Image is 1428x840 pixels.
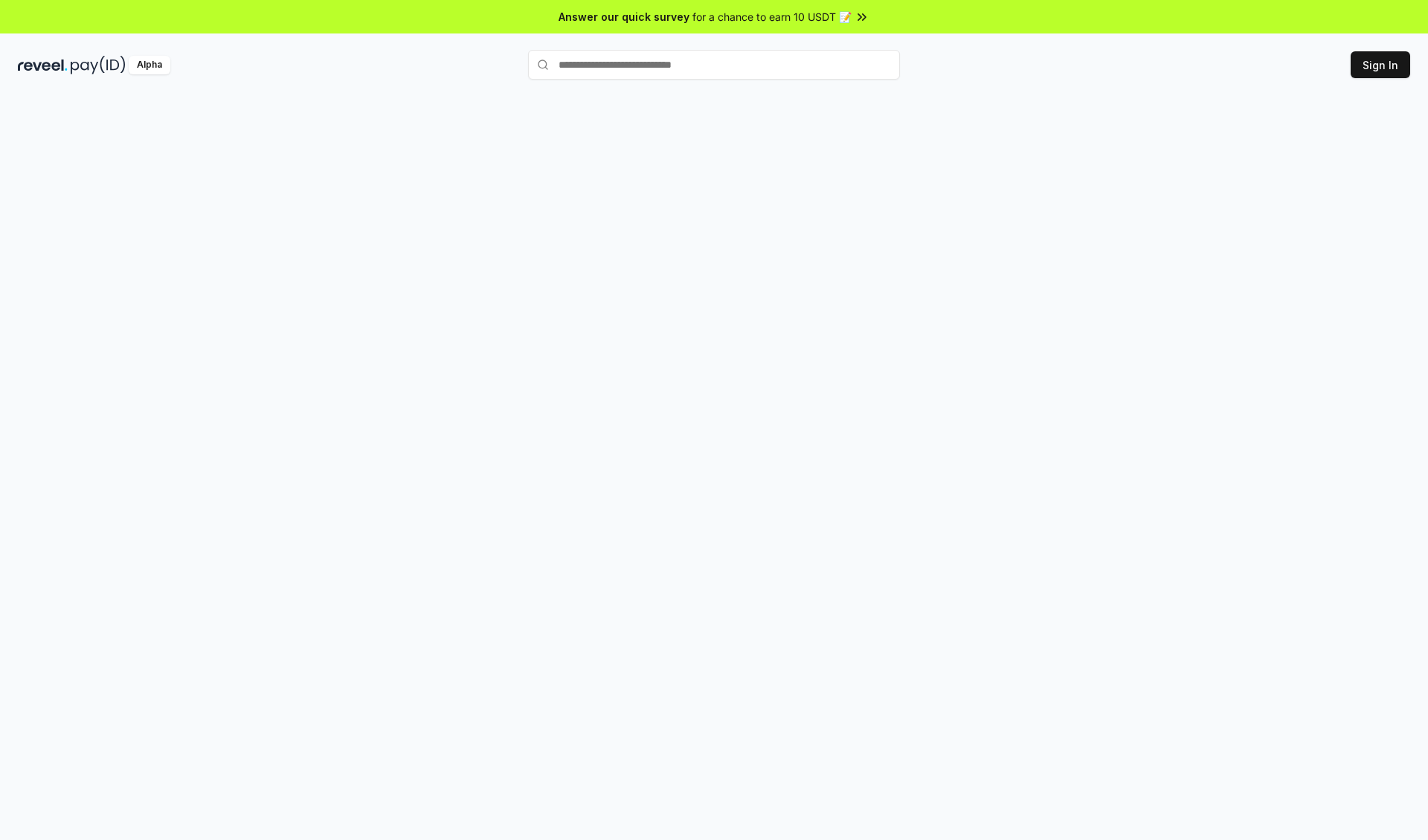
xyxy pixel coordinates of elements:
span: for a chance to earn 10 USDT 📝 [692,9,852,25]
img: pay_id [71,56,126,74]
button: Sign In [1351,51,1410,78]
img: reveel_dark [18,56,68,74]
div: Alpha [129,56,170,74]
span: Answer our quick survey [559,9,689,25]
